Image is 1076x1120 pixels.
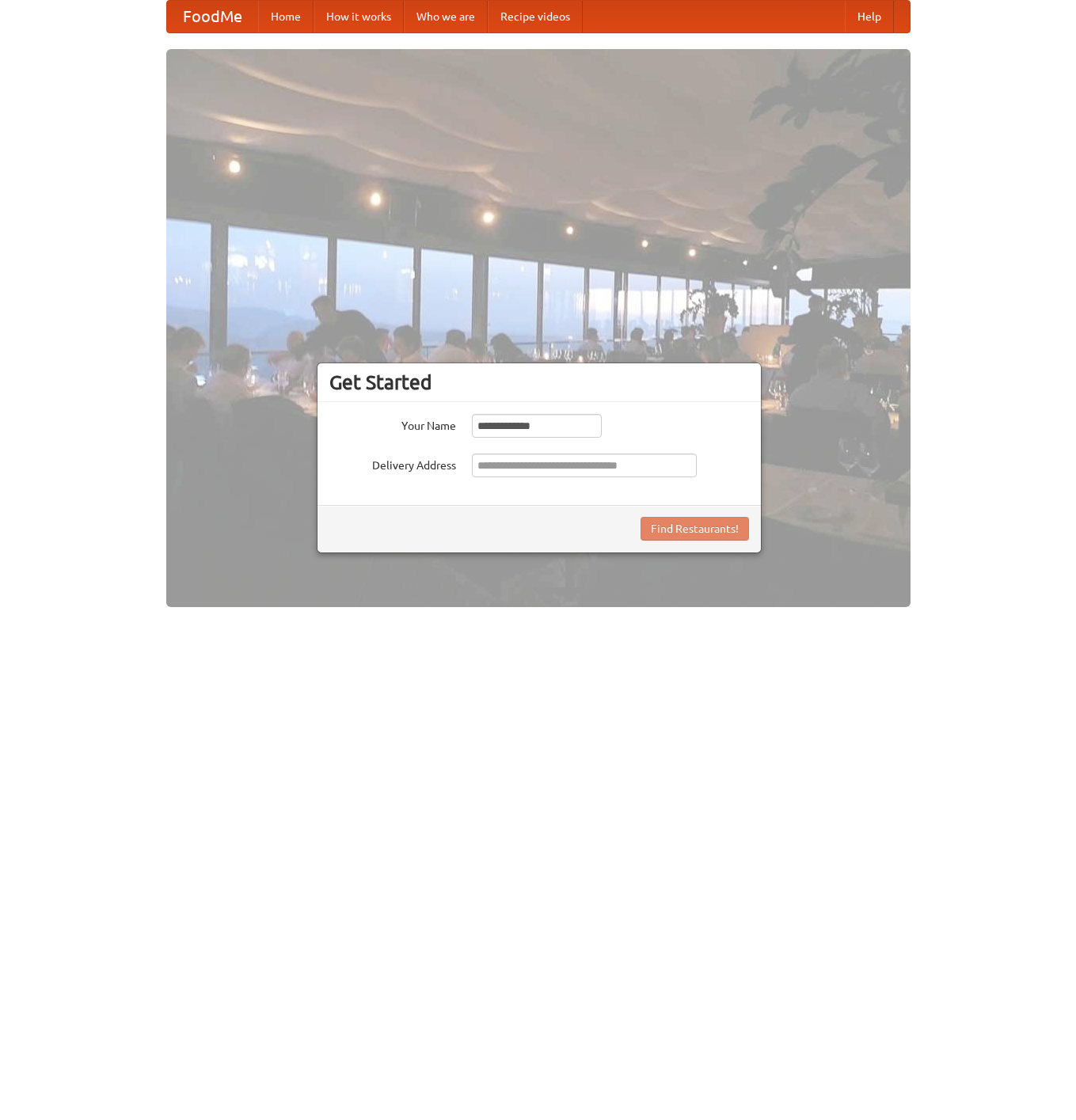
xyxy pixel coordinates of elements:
[167,1,258,32] a: FoodMe
[488,1,583,32] a: Recipe videos
[329,454,456,473] label: Delivery Address
[314,1,404,32] a: How it works
[329,414,456,434] label: Your Name
[404,1,488,32] a: Who we are
[845,1,894,32] a: Help
[258,1,314,32] a: Home
[329,370,749,394] h3: Get Started
[641,517,749,541] button: Find Restaurants!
